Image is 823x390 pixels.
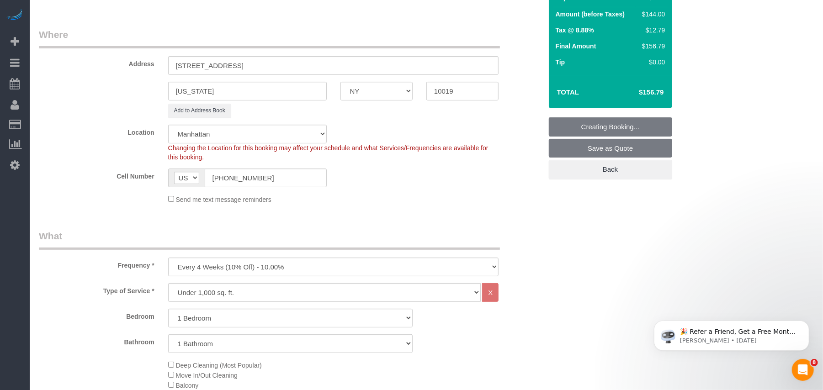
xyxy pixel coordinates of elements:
label: Bathroom [32,334,161,347]
div: $12.79 [638,26,665,35]
span: Balcony [176,382,199,389]
span: Deep Cleaning (Most Popular) [176,362,262,369]
label: Final Amount [556,42,596,51]
div: $156.79 [638,42,665,51]
h4: $156.79 [611,89,664,96]
div: $144.00 [638,10,665,19]
input: Cell Number [205,169,327,187]
label: Type of Service * [32,283,161,295]
span: Move In/Out Cleaning [176,372,238,379]
label: Bedroom [32,309,161,321]
strong: Total [557,88,579,96]
a: Back [549,160,672,179]
span: 8 [811,359,818,366]
label: Tax @ 8.88% [556,26,594,35]
legend: What [39,229,500,250]
img: Automaid Logo [5,9,24,22]
div: $0.00 [638,58,665,67]
input: City [168,82,327,100]
input: Zip Code [426,82,499,100]
label: Frequency * [32,258,161,270]
iframe: Intercom notifications message [640,301,823,365]
span: Send me text message reminders [176,196,271,203]
label: Location [32,125,161,137]
label: Tip [556,58,565,67]
label: Cell Number [32,169,161,181]
legend: Where [39,28,500,48]
label: Address [32,56,161,69]
button: Add to Address Book [168,104,231,118]
iframe: Intercom live chat [792,359,814,381]
span: Changing the Location for this booking may affect your schedule and what Services/Frequencies are... [168,144,488,161]
label: Amount (before Taxes) [556,10,625,19]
